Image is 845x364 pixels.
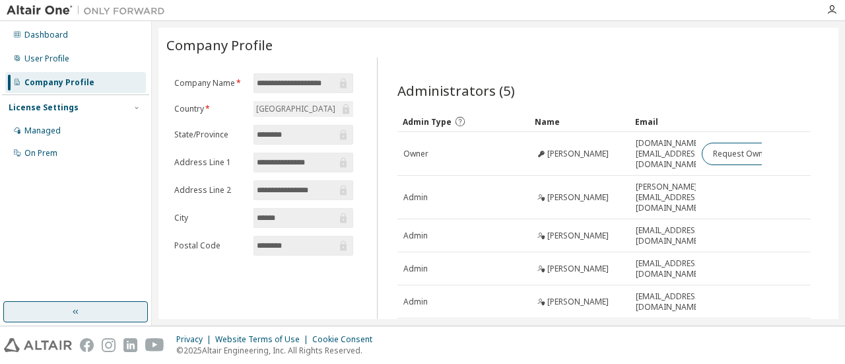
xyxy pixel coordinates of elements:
[215,334,312,345] div: Website Terms of Use
[403,264,428,274] span: Admin
[547,149,609,159] span: [PERSON_NAME]
[9,102,79,113] div: License Settings
[24,54,69,64] div: User Profile
[702,143,813,165] button: Request Owner Change
[176,334,215,345] div: Privacy
[535,111,625,132] div: Name
[547,264,609,274] span: [PERSON_NAME]
[403,149,428,159] span: Owner
[547,192,609,203] span: [PERSON_NAME]
[635,111,691,132] div: Email
[102,338,116,352] img: instagram.svg
[254,102,337,116] div: [GEOGRAPHIC_DATA]
[636,182,702,213] span: [PERSON_NAME][EMAIL_ADDRESS][DOMAIN_NAME]
[166,36,273,54] span: Company Profile
[80,338,94,352] img: facebook.svg
[547,297,609,307] span: [PERSON_NAME]
[24,148,57,159] div: On Prem
[123,338,137,352] img: linkedin.svg
[403,116,452,127] span: Admin Type
[4,338,72,352] img: altair_logo.svg
[253,101,353,117] div: [GEOGRAPHIC_DATA]
[174,78,246,89] label: Company Name
[636,291,702,312] span: [EMAIL_ADDRESS][DOMAIN_NAME]
[547,231,609,241] span: [PERSON_NAME]
[174,157,246,168] label: Address Line 1
[312,334,380,345] div: Cookie Consent
[7,4,172,17] img: Altair One
[174,129,246,140] label: State/Province
[174,185,246,196] label: Address Line 2
[636,138,702,170] span: [DOMAIN_NAME][EMAIL_ADDRESS][DOMAIN_NAME]
[403,192,428,203] span: Admin
[174,240,246,251] label: Postal Code
[636,258,702,279] span: [EMAIL_ADDRESS][DOMAIN_NAME]
[636,225,702,246] span: [EMAIL_ADDRESS][DOMAIN_NAME]
[403,231,428,241] span: Admin
[176,345,380,356] p: © 2025 Altair Engineering, Inc. All Rights Reserved.
[145,338,164,352] img: youtube.svg
[403,297,428,307] span: Admin
[174,104,246,114] label: Country
[174,213,246,223] label: City
[24,77,94,88] div: Company Profile
[24,30,68,40] div: Dashboard
[397,81,515,100] span: Administrators (5)
[24,126,61,136] div: Managed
